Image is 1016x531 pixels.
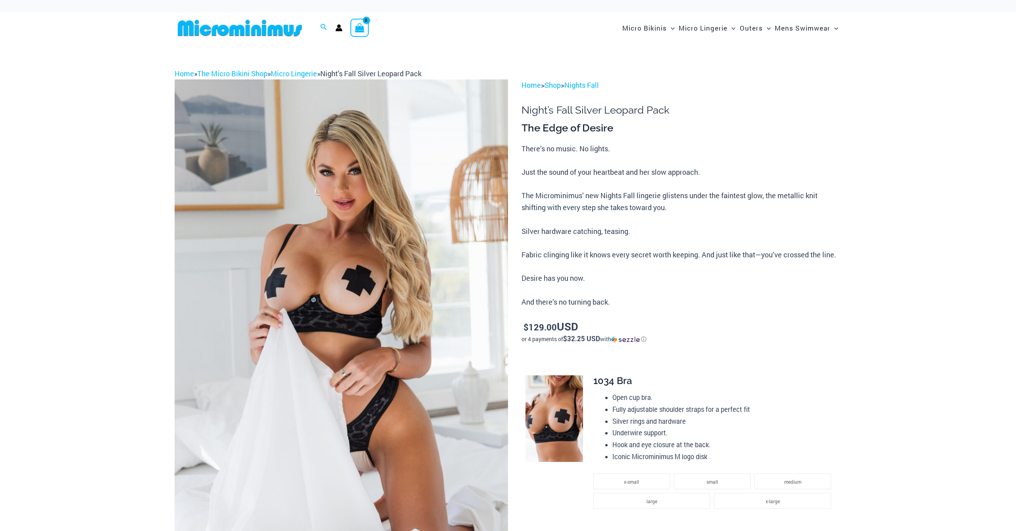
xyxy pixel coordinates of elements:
[612,404,835,415] li: Fully adjustable shoulder straps for a perfect fit
[523,321,529,333] span: $
[784,479,801,485] span: medium
[611,336,640,343] img: Sezzle
[523,321,557,333] bdi: 129.00
[677,16,737,40] a: Micro LingerieMenu ToggleMenu Toggle
[525,375,583,462] img: Nights Fall Silver Leopard 1036 Bra
[545,80,561,90] a: Shop
[766,498,780,504] span: x-large
[679,18,727,38] span: Micro Lingerie
[775,18,830,38] span: Mens Swimwear
[593,375,632,386] span: 1034 Bra
[647,498,657,504] span: large
[320,23,327,33] a: Search icon link
[740,18,763,38] span: Outers
[620,16,677,40] a: Micro BikinisMenu ToggleMenu Toggle
[197,69,267,78] a: The Micro Bikini Shop
[612,415,835,427] li: Silver rings and hardware
[350,19,369,37] a: View Shopping Cart, empty
[763,18,771,38] span: Menu Toggle
[521,335,841,343] div: or 4 payments of with
[773,16,840,40] a: Mens SwimwearMenu ToggleMenu Toggle
[612,392,835,404] li: Open cup bra.
[521,80,541,90] a: Home
[619,15,841,41] nav: Site Navigation
[320,69,421,78] span: Night’s Fall Silver Leopard Pack
[335,24,343,31] a: Account icon link
[624,479,639,485] span: x-small
[521,122,841,135] h3: The Edge of Desire
[563,334,600,343] span: $32.25 USD
[754,473,831,489] li: medium
[564,80,599,90] a: Nights Fall
[738,16,773,40] a: OutersMenu ToggleMenu Toggle
[521,79,841,91] p: > >
[612,427,835,439] li: Underwire support.
[521,143,841,308] p: There’s no music. No lights. Just the sound of your heartbeat and her slow approach. The Micromin...
[612,439,835,451] li: Hook and eye closure at the back.
[622,18,667,38] span: Micro Bikinis
[521,104,841,116] h1: Night’s Fall Silver Leopard Pack
[593,493,710,509] li: large
[175,69,421,78] span: » » »
[727,18,735,38] span: Menu Toggle
[714,493,831,509] li: x-large
[521,335,841,343] div: or 4 payments of$32.25 USDwithSezzle Click to learn more about Sezzle
[674,473,750,489] li: small
[271,69,317,78] a: Micro Lingerie
[175,19,305,37] img: MM SHOP LOGO FLAT
[612,451,835,463] li: Iconic Microminimus M logo disk
[830,18,838,38] span: Menu Toggle
[521,321,841,333] p: USD
[667,18,675,38] span: Menu Toggle
[706,479,718,485] span: small
[593,473,670,489] li: x-small
[175,69,194,78] a: Home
